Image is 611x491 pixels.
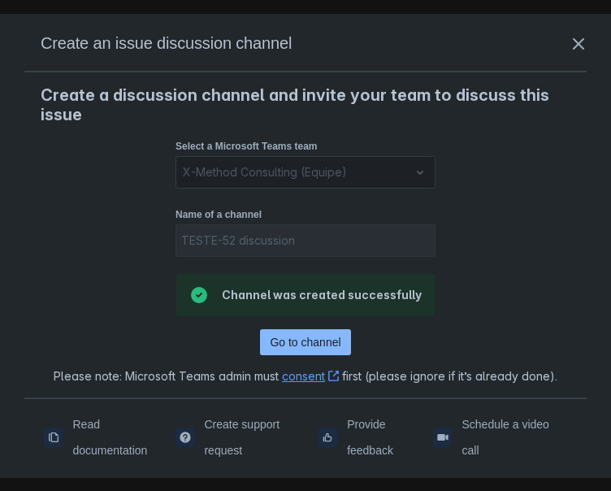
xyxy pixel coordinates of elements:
[260,329,350,355] a: Go to channel
[270,329,340,355] span: Go to channel
[569,34,588,56] a: close
[347,411,433,463] span: Provide feedback
[47,431,60,444] span: documentation
[24,14,587,72] div: Create an issue discussion channel
[175,411,318,463] a: Create support request
[44,411,175,463] a: Read documentation
[179,431,192,444] span: support
[282,369,339,383] a: consent
[175,208,262,221] label: Name of a channel
[433,411,567,463] a: Schedule a video call
[222,287,422,303] h5: Channel was created successfully
[54,368,557,385] span: Please note: Microsoft Teams admin must first (please ignore if it’s already done).
[72,411,175,463] span: Read documentation
[175,140,318,153] label: Select a Microsoft Teams team
[569,34,588,54] span: close
[461,411,567,463] span: Schedule a video call
[318,411,433,463] a: Provide feedback
[436,431,449,444] span: videoCall
[41,85,570,124] h3: Create a discussion channel and invite your team to discuss this issue
[176,226,435,255] input: Enter channel name
[204,411,318,463] span: Create support request
[189,285,209,305] span: success
[321,431,334,444] span: feedback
